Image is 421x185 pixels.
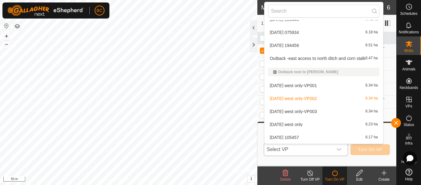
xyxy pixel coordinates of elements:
[366,43,378,48] span: 6.51 ha
[14,23,21,30] button: Map Layers
[366,96,378,101] span: 6.34 ha
[273,70,374,74] div: Outback next to [PERSON_NAME]
[7,5,84,16] img: Gallagher Logo
[270,109,317,114] span: [DATE] west only-VP003
[366,135,378,140] span: 6.17 ha
[366,30,378,35] span: 6.18 ha
[248,175,255,182] button: i
[333,143,345,156] div: dropdown trigger
[270,56,366,61] span: Outback -east access to north ditch and corn stalk
[270,135,299,140] span: [DATE] 105457
[264,118,383,131] li: 2025 Aug 2 west only
[322,177,347,182] div: Turn On VP
[104,177,128,183] a: Privacy Policy
[399,30,419,34] span: Notifications
[264,131,383,144] li: 2025-01-12 105457
[387,3,390,12] span: 6
[366,83,378,88] span: 6.34 ha
[264,92,383,105] li: 2025 Aug 15 west only-VP002
[400,12,417,15] span: Schedules
[261,20,306,27] span: 1 selected
[251,176,252,181] span: i
[264,52,383,65] li: Outback -east access to north ditch and corn stalk
[404,49,413,53] span: Mobs
[264,143,333,156] span: Select VP
[264,39,383,52] li: 2025-07-02 194456
[366,122,378,127] span: 6.23 ha
[270,83,317,88] span: [DATE] west only-VP001
[264,26,383,39] li: 2025-03-27 075934
[270,122,302,127] span: [DATE] west only
[270,96,317,101] span: [DATE] west only-VP002
[402,67,415,71] span: Animals
[270,43,299,48] span: [DATE] 194456
[3,40,10,48] button: –
[366,56,378,61] span: 6.47 ha
[366,109,378,114] span: 6.34 ha
[405,104,412,108] span: VPs
[403,123,414,127] span: Status
[401,160,416,164] span: Heatmap
[397,166,421,183] a: Help
[347,177,372,182] div: Edit
[135,177,153,183] a: Contact Us
[270,30,299,35] span: [DATE] 075934
[358,147,382,152] span: Turn On VP
[405,141,412,145] span: Infra
[405,177,413,181] span: Help
[372,177,396,182] div: Create
[264,79,383,92] li: 2025 Aug 14 west only-VP001
[268,5,379,18] input: Search
[280,177,291,182] span: Delete
[350,45,385,56] a: [DATE] west only-VP002
[298,177,322,182] div: Turn Off VP
[264,105,383,118] li: 2025 Aug 17 west only-VP003
[96,7,102,14] span: BC
[3,22,10,30] button: Reset Map
[261,4,387,11] h2: Mobs
[3,32,10,40] button: +
[350,96,385,107] a: [DATE] west only-VP002
[350,144,390,155] button: Turn On VP
[399,86,418,90] span: Neckbands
